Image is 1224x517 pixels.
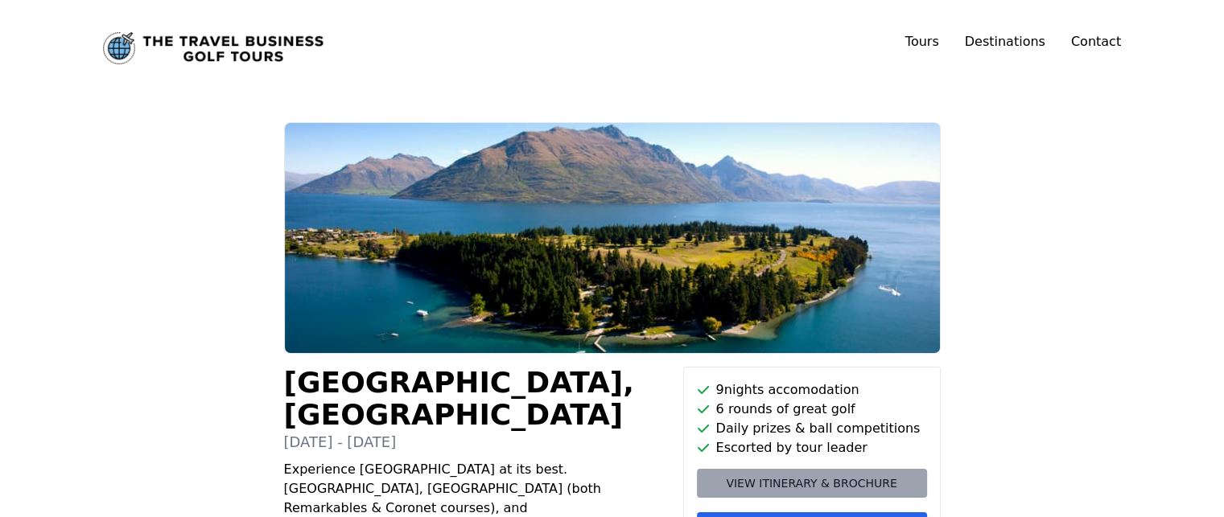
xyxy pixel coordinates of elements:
a: Destinations [965,34,1045,49]
li: Daily prizes & ball competitions [697,419,927,438]
li: 9 nights accomodation [697,380,927,400]
p: [DATE] - [DATE] [284,431,670,453]
a: Tours [905,34,939,49]
h1: [GEOGRAPHIC_DATA], [GEOGRAPHIC_DATA] [284,367,670,431]
a: Link to home page [103,32,324,64]
a: Contact [1071,32,1121,51]
img: The Travel Business Golf Tours logo [103,32,324,64]
a: View itinerary & brochure [697,469,927,498]
li: Escorted by tour leader [697,438,927,458]
li: 6 rounds of great golf [697,400,927,419]
span: View itinerary & brochure [726,475,896,491]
